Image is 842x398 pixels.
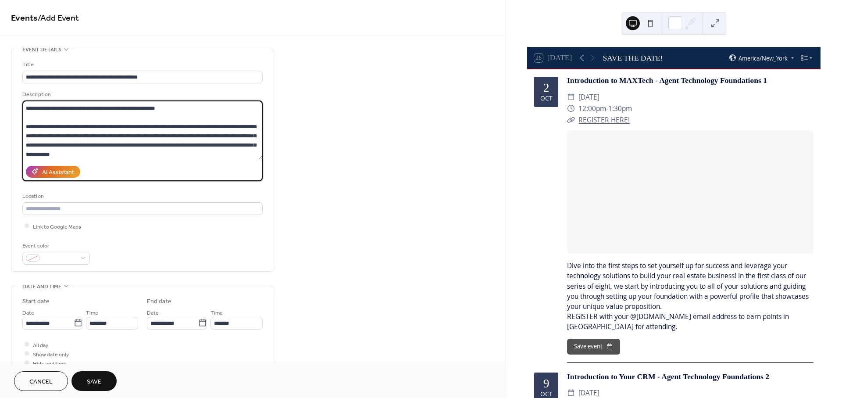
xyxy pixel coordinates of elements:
[147,297,171,306] div: End date
[567,76,767,85] a: Introduction to MAXTech - Agent Technology Foundations 1
[578,115,630,124] a: REGISTER HERE!
[567,261,813,332] div: Dive into the first steps to set yourself up for success and leverage your technology solutions t...
[87,377,101,387] span: Save
[33,350,69,359] span: Show date only
[567,103,575,114] div: ​
[42,168,74,177] div: AI Assistant
[26,166,80,178] button: AI Assistant
[22,90,261,99] div: Description
[29,377,53,387] span: Cancel
[739,55,788,61] span: America/New_York
[86,308,98,317] span: Time
[210,308,223,317] span: Time
[540,96,553,102] div: Oct
[608,103,632,114] span: 1:30pm
[543,377,549,390] div: 9
[22,60,261,69] div: Title
[578,103,606,114] span: 12:00pm
[567,114,575,125] div: ​
[22,282,61,291] span: Date and time
[606,103,608,114] span: -
[578,91,599,103] span: [DATE]
[603,52,663,64] div: SAVE THE DATE!
[33,341,48,350] span: All day
[567,372,769,381] a: Introduction to Your CRM - Agent Technology Foundations 2
[33,222,81,231] span: Link to Google Maps
[14,371,68,391] button: Cancel
[540,391,553,398] div: Oct
[147,308,159,317] span: Date
[22,308,34,317] span: Date
[22,241,88,251] div: Event color
[567,339,620,355] button: Save event
[22,192,261,201] div: Location
[22,297,50,306] div: Start date
[33,359,66,368] span: Hide end time
[11,10,38,27] a: Events
[22,45,61,54] span: Event details
[543,82,549,94] div: 2
[38,10,79,27] span: / Add Event
[71,371,117,391] button: Save
[567,91,575,103] div: ​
